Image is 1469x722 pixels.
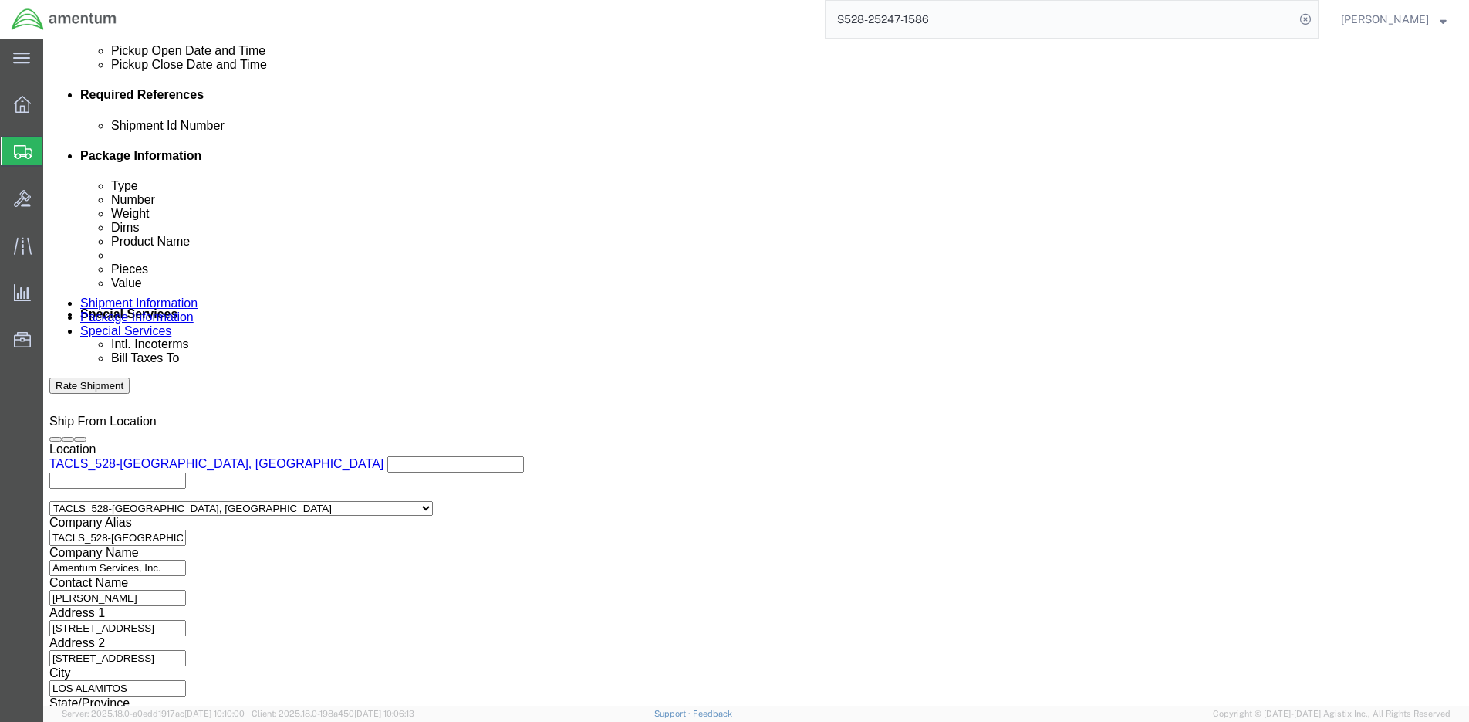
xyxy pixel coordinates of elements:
span: Client: 2025.18.0-198a450 [252,709,414,718]
span: [DATE] 10:10:00 [184,709,245,718]
a: Support [654,709,693,718]
a: Feedback [693,709,732,718]
img: logo [11,8,117,31]
span: [DATE] 10:06:13 [354,709,414,718]
span: Kajuan Barnwell [1341,11,1429,28]
button: [PERSON_NAME] [1340,10,1447,29]
span: Server: 2025.18.0-a0edd1917ac [62,709,245,718]
input: Search for shipment number, reference number [826,1,1295,38]
span: Copyright © [DATE]-[DATE] Agistix Inc., All Rights Reserved [1213,707,1450,720]
iframe: FS Legacy Container [43,39,1469,706]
